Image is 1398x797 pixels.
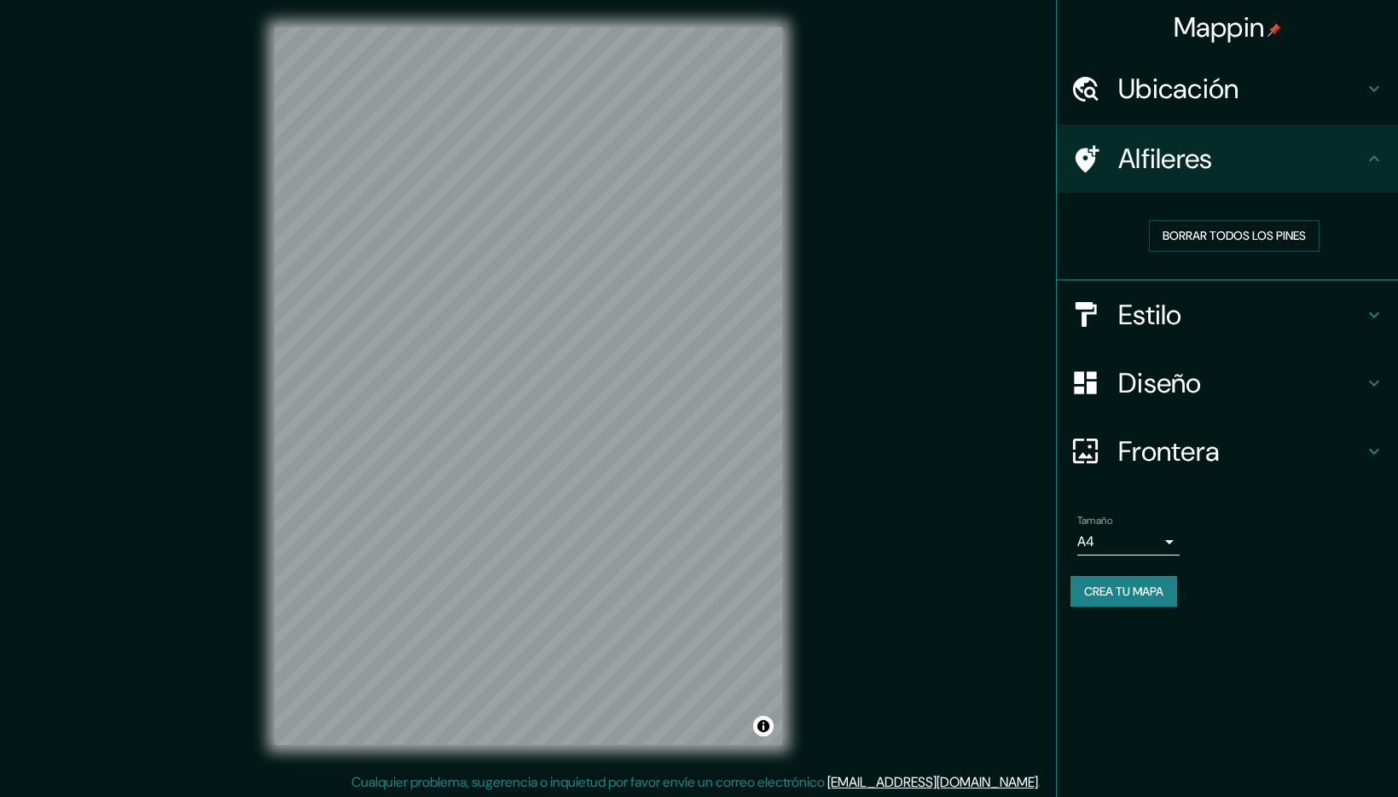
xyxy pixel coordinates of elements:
h4: Estilo [1118,298,1364,332]
div: Frontera [1057,417,1398,486]
button: Borrar todos los pines [1149,220,1320,252]
div: Alfileres [1057,125,1398,193]
h4: Frontera [1118,434,1364,468]
button: Toggle attribution [753,716,774,736]
label: Tamaño [1077,513,1112,527]
div: Estilo [1057,281,1398,349]
div: . [1043,772,1047,793]
h4: Alfileres [1118,142,1364,176]
p: Cualquier problema, sugerencia o inquietud por favor envíe un correo electrónico . [351,772,1041,793]
div: Diseño [1057,349,1398,417]
a: [EMAIL_ADDRESS][DOMAIN_NAME] [827,773,1038,791]
button: Crea tu mapa [1070,576,1177,608]
div: . [1041,772,1043,793]
h4: Mappin [1174,10,1282,44]
div: Ubicación [1057,55,1398,123]
iframe: Help widget launcher [1246,730,1379,778]
canvas: Map [275,27,782,745]
h4: Diseño [1118,366,1364,400]
div: A4 [1077,528,1180,556]
img: pin-icon.png [1267,23,1281,37]
h4: Ubicación [1118,72,1364,106]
